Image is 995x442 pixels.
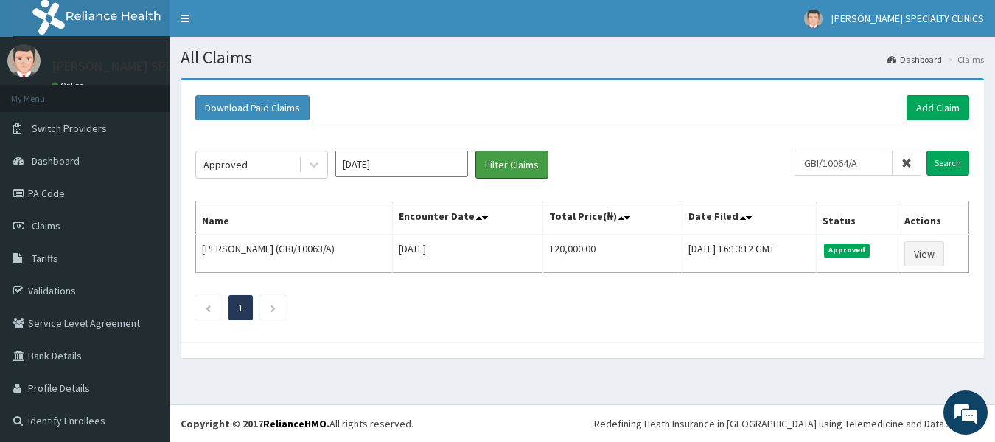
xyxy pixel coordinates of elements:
span: We're online! [85,129,203,278]
td: [PERSON_NAME] (GBI/10063/A) [196,235,393,273]
span: Switch Providers [32,122,107,135]
a: Next page [270,301,276,314]
a: Previous page [205,301,212,314]
a: Add Claim [907,95,969,120]
footer: All rights reserved. [170,404,995,442]
p: [PERSON_NAME] SPECIALTY CLINICS [52,60,259,73]
a: Online [52,80,87,91]
div: Minimize live chat window [242,7,277,43]
input: Select Month and Year [335,151,468,177]
div: Redefining Heath Insurance in [GEOGRAPHIC_DATA] using Telemedicine and Data Science! [594,416,984,431]
button: Download Paid Claims [195,95,310,120]
a: Dashboard [887,53,942,66]
th: Total Price(₦) [543,201,682,235]
input: Search by HMO ID [795,151,893,176]
li: Claims [943,53,984,66]
th: Encounter Date [393,201,543,235]
a: View [904,241,944,266]
div: Approved [203,157,248,172]
th: Name [196,201,393,235]
img: User Image [804,10,823,28]
span: Claims [32,219,60,232]
button: Filter Claims [475,151,548,179]
th: Actions [898,201,968,235]
img: d_794563401_company_1708531726252_794563401 [27,74,60,111]
a: Page 1 is your current page [238,301,243,314]
th: Status [816,201,898,235]
td: [DATE] 16:13:12 GMT [682,235,816,273]
div: Chat with us now [77,83,248,102]
img: User Image [7,44,41,77]
h1: All Claims [181,48,984,67]
span: [PERSON_NAME] SPECIALTY CLINICS [831,12,984,25]
th: Date Filed [682,201,816,235]
input: Search [926,151,969,176]
td: 120,000.00 [543,235,682,273]
textarea: Type your message and hit 'Enter' [7,289,281,341]
span: Approved [824,244,870,257]
span: Dashboard [32,154,80,168]
strong: Copyright © 2017 . [181,417,329,430]
span: Tariffs [32,252,58,265]
td: [DATE] [393,235,543,273]
a: RelianceHMO [263,417,327,430]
